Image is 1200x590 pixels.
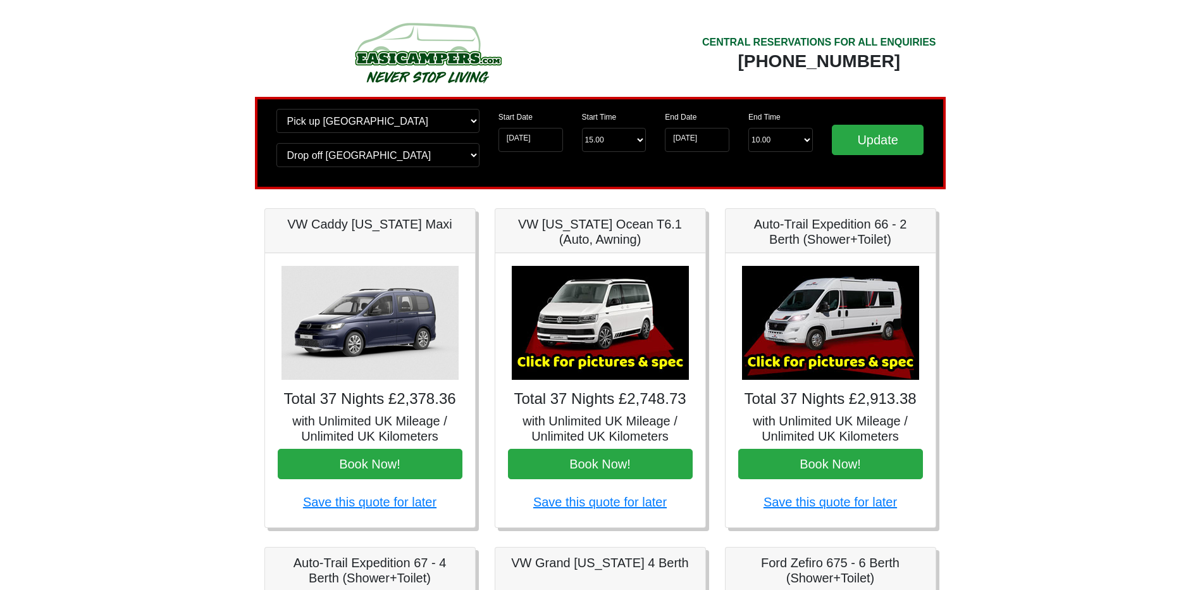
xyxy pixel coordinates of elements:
[508,413,693,444] h5: with Unlimited UK Mileage / Unlimited UK Kilometers
[508,390,693,408] h4: Total 37 Nights £2,748.73
[508,555,693,570] h5: VW Grand [US_STATE] 4 Berth
[498,111,533,123] label: Start Date
[533,495,667,509] a: Save this quote for later
[278,217,462,232] h5: VW Caddy [US_STATE] Maxi
[278,413,462,444] h5: with Unlimited UK Mileage / Unlimited UK Kilometers
[508,449,693,479] button: Book Now!
[764,495,897,509] a: Save this quote for later
[278,555,462,586] h5: Auto-Trail Expedition 67 - 4 Berth (Shower+Toilet)
[702,35,936,50] div: CENTRAL RESERVATIONS FOR ALL ENQUIRIES
[498,128,563,152] input: Start Date
[508,217,693,247] h5: VW [US_STATE] Ocean T6.1 (Auto, Awning)
[665,128,729,152] input: Return Date
[702,50,936,73] div: [PHONE_NUMBER]
[738,449,923,479] button: Book Now!
[278,390,462,408] h4: Total 37 Nights £2,378.36
[307,18,548,87] img: campers-checkout-logo.png
[738,217,923,247] h5: Auto-Trail Expedition 66 - 2 Berth (Shower+Toilet)
[748,111,781,123] label: End Time
[738,413,923,444] h5: with Unlimited UK Mileage / Unlimited UK Kilometers
[742,266,919,380] img: Auto-Trail Expedition 66 - 2 Berth (Shower+Toilet)
[278,449,462,479] button: Book Now!
[303,495,436,509] a: Save this quote for later
[738,555,923,586] h5: Ford Zefiro 675 - 6 Berth (Shower+Toilet)
[281,266,459,380] img: VW Caddy California Maxi
[512,266,689,380] img: VW California Ocean T6.1 (Auto, Awning)
[665,111,696,123] label: End Date
[738,390,923,408] h4: Total 37 Nights £2,913.38
[832,125,924,155] input: Update
[582,111,617,123] label: Start Time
